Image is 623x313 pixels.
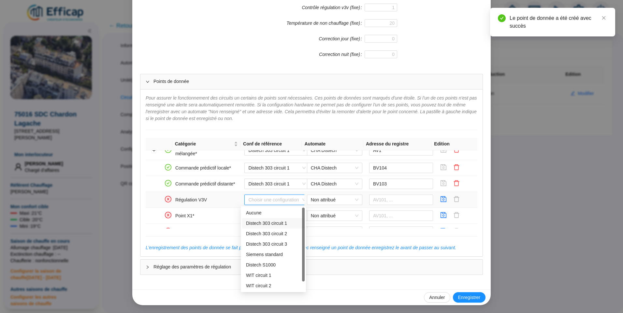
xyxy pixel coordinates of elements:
[173,141,242,160] td: Température extérieure mélangée*
[369,211,433,221] input: AV101, ...
[246,272,301,279] div: WIT circuit 1
[246,210,301,216] div: Aucune
[140,260,483,275] div: Réglage des paramètres de régulation
[153,78,477,85] span: Points de donnée
[152,148,157,153] button: Développer la ligne
[431,138,472,150] th: Edition
[365,35,397,43] input: Correction jour (fixe)
[242,249,305,260] div: Siemens standard
[173,224,242,240] td: Point Y1*
[240,138,302,150] th: Conf de référence
[153,264,477,270] span: Réglage des paramètres de régulation
[311,227,358,237] span: Non attribué
[440,212,447,218] span: save
[601,16,606,20] span: close
[246,220,301,227] div: Distech 303 circuit 1
[365,4,397,11] input: Contrôle régulation v3v (fixe)
[365,50,397,58] input: Correction nuit (fixe)
[146,265,150,269] span: collapsed
[146,245,456,250] span: L'enregistrement des points de donnée se fait point par point. Lorsque vous avec renseigné un poi...
[369,179,433,189] input: AV101, ...
[440,228,447,234] span: save
[246,262,301,268] div: Distech S1000
[369,145,433,156] input: AV101, ...
[140,74,483,89] div: Points de donnée
[146,95,477,121] span: Pour assurer le fonctionnement des circuits un certains de points sont nécessaires. Ces points de...
[311,145,358,155] span: CHA Distech
[363,138,431,150] th: Adresse du registre
[453,164,460,170] span: delete
[242,280,305,291] div: WIT circuit 2
[302,138,363,150] th: Automate
[246,241,301,248] div: Distech 303 circuit 3
[458,294,480,301] span: Enregistrer
[429,294,445,301] span: Annuler
[165,196,171,202] span: close-circle
[242,218,305,228] div: Distech 303 circuit 1
[173,208,242,224] td: Point X1*
[175,141,233,147] span: Catégorie
[311,211,358,221] span: Non attribué
[246,251,301,258] div: Siemens standard
[246,230,301,237] div: Distech 303 circuit 2
[319,50,365,58] label: Correction nuit (fixe)
[165,228,171,234] span: close-circle
[173,160,242,176] td: Commande prédictif locale*
[453,180,460,186] span: delete
[311,195,358,205] span: Non attribué
[242,239,305,249] div: Distech 303 circuit 3
[173,176,242,192] td: Commande prédictif distante*
[242,270,305,280] div: WIT circuit 1
[302,4,365,11] label: Contrôle régulation v3v (fixe)
[242,208,305,218] div: Aucune
[365,19,397,27] input: Température de non chauffage (fixe)
[319,35,365,43] label: Correction jour (fixe)
[510,14,607,30] div: Le point de donnée a été créé avec succès
[242,260,305,270] div: Distech S1000
[369,226,433,237] input: AV101, ...
[440,196,447,202] span: save
[165,212,171,218] span: close-circle
[311,163,358,173] span: CHA Distech
[311,179,358,189] span: CHA Distech
[248,179,306,189] span: Distech 303 circuit 1
[165,164,171,170] span: check-circle
[453,292,485,303] button: Enregistrer
[146,80,150,84] span: expanded
[286,19,365,27] label: Température de non chauffage (fixe)
[165,180,171,186] span: check-circle
[369,195,433,205] input: AV101, ...
[600,14,607,21] a: Close
[248,163,306,173] span: Distech 303 circuit 1
[172,138,240,150] th: Catégorie
[242,228,305,239] div: Distech 303 circuit 2
[173,192,242,208] td: Régulation V3V
[424,292,450,303] button: Annuler
[246,282,301,289] div: WIT circuit 2
[369,163,433,173] input: AV101, ...
[248,145,306,155] span: Distech 303 circuit 1
[498,14,506,22] span: check-circle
